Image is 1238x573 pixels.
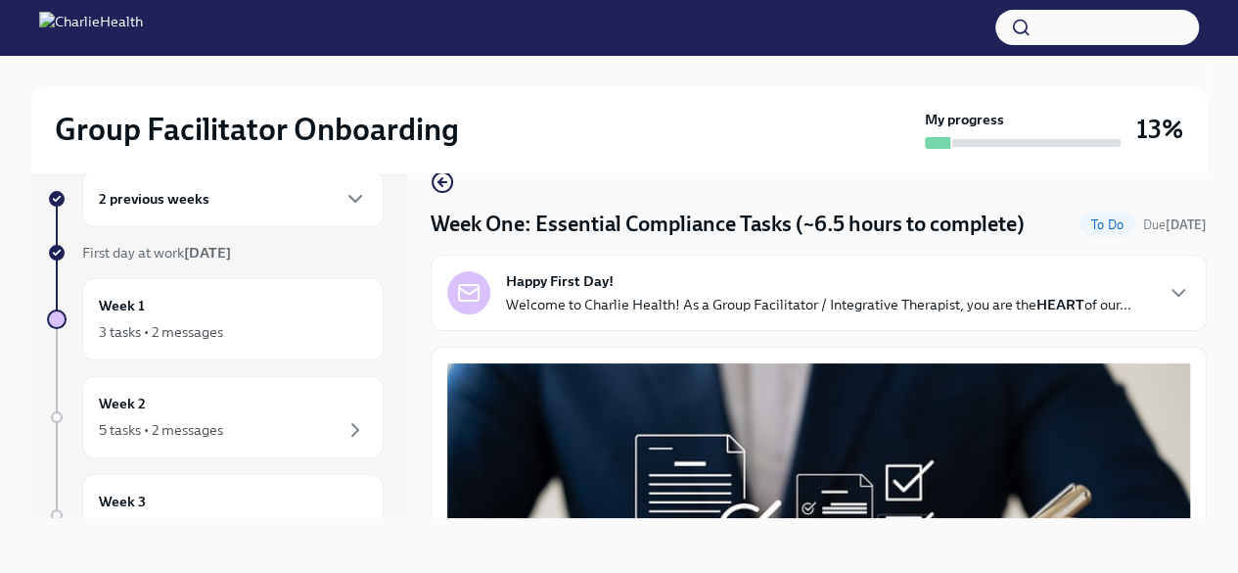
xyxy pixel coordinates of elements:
span: To Do [1079,217,1135,232]
a: Week 25 tasks • 2 messages [47,376,384,458]
h6: 2 previous weeks [99,188,209,210]
a: Week 3 [47,474,384,556]
a: Week 13 tasks • 2 messages [47,278,384,360]
p: Welcome to Charlie Health! As a Group Facilitator / Integrative Therapist, you are the of our... [506,295,1131,314]
h6: Week 1 [99,295,145,316]
img: CharlieHealth [39,12,143,43]
h2: Group Facilitator Onboarding [55,110,459,149]
div: 3 tasks • 2 messages [99,322,223,342]
strong: [DATE] [1166,217,1207,232]
h6: Week 2 [99,393,146,414]
div: 2 previous weeks [82,170,384,227]
strong: [DATE] [184,244,231,262]
strong: HEART [1036,296,1084,313]
div: 5 tasks • 2 messages [99,420,223,440]
strong: My progress [925,110,1004,129]
a: First day at work[DATE] [47,243,384,263]
span: Due [1143,217,1207,232]
h4: Week One: Essential Compliance Tasks (~6.5 hours to complete) [431,210,1025,239]
h3: 13% [1136,112,1183,147]
strong: Happy First Day! [506,271,614,291]
h6: Week 3 [99,491,146,512]
span: First day at work [82,244,231,262]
